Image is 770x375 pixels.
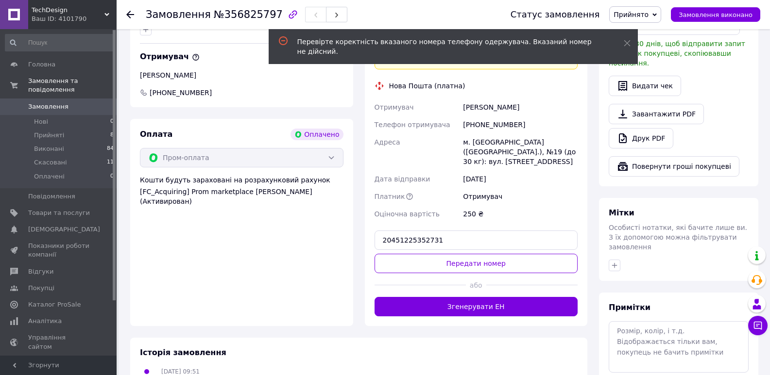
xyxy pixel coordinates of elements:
a: Друк PDF [609,128,673,148]
span: Телефон отримувача [375,121,450,129]
span: Адреса [375,138,400,146]
span: Оплата [140,130,172,139]
div: 250 ₴ [461,205,580,223]
span: Мітки [609,208,634,217]
button: Повернути гроші покупцеві [609,156,739,177]
div: [PERSON_NAME] [461,98,580,116]
span: Замовлення виконано [679,11,753,18]
div: Повернутися назад [126,10,134,19]
span: Отримувач [140,52,200,61]
div: м. [GEOGRAPHIC_DATA] ([GEOGRAPHIC_DATA].), №19 (до 30 кг): вул. [STREET_ADDRESS] [461,133,580,170]
span: Замовлення [146,9,211,20]
span: Головна [28,60,55,69]
span: TechDesign [32,6,104,15]
div: [PHONE_NUMBER] [461,116,580,133]
span: [PHONE_NUMBER] [149,88,213,98]
span: Особисті нотатки, які бачите лише ви. З їх допомогою можна фільтрувати замовлення [609,224,747,251]
button: Згенерувати ЕН [375,297,578,316]
span: Каталог ProSale [28,300,81,309]
div: [DATE] [461,170,580,188]
span: Нові [34,117,48,126]
span: №356825797 [214,9,283,20]
span: Скасовані [34,158,67,167]
span: Платник [375,193,405,200]
span: Виконані [34,145,64,153]
div: Отримувач [461,188,580,205]
span: У вас є 30 днів, щоб відправити запит на відгук покупцеві, скопіювавши посилання. [609,40,745,67]
div: Перевірте коректність вказаного номера телефону одержувача. Вказаний номер не дійсний. [297,37,599,56]
div: Оплачено [291,129,343,140]
span: [DEMOGRAPHIC_DATA] [28,225,100,234]
span: Покупці [28,284,54,293]
span: Отримувач [375,103,414,111]
div: [PERSON_NAME] [140,70,343,80]
div: Нова Пошта (платна) [387,81,468,91]
span: 11 [107,158,114,167]
input: Пошук [5,34,115,51]
input: Номер експрес-накладної [375,230,578,250]
span: Замовлення та повідомлення [28,77,117,94]
button: Замовлення виконано [671,7,760,22]
div: [FC_Acquiring] Prom marketplace [PERSON_NAME] (Активирован) [140,187,343,206]
div: Ваш ID: 4101790 [32,15,117,23]
div: Статус замовлення [511,10,600,19]
span: Оплачені [34,172,65,181]
span: 0 [110,117,114,126]
span: Повідомлення [28,192,75,201]
span: Управління сайтом [28,333,90,351]
span: Примітки [609,303,650,312]
span: або [466,280,486,290]
span: Замовлення [28,102,68,111]
button: Видати чек [609,76,681,96]
button: Чат з покупцем [748,316,768,335]
span: 8 [110,131,114,140]
span: Історія замовлення [140,348,226,357]
span: Товари та послуги [28,209,90,217]
span: Відгуки [28,267,53,276]
span: Дата відправки [375,175,430,183]
span: Прийняті [34,131,64,140]
span: Прийнято [614,11,649,18]
a: Завантажити PDF [609,104,704,124]
span: 0 [110,172,114,181]
span: Показники роботи компанії [28,242,90,259]
span: [DATE] 09:51 [161,368,200,375]
span: Аналітика [28,317,62,326]
span: Оціночна вартість [375,210,440,218]
span: 84 [107,145,114,153]
div: Кошти будуть зараховані на розрахунковий рахунок [140,175,343,206]
button: Передати номер [375,254,578,273]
